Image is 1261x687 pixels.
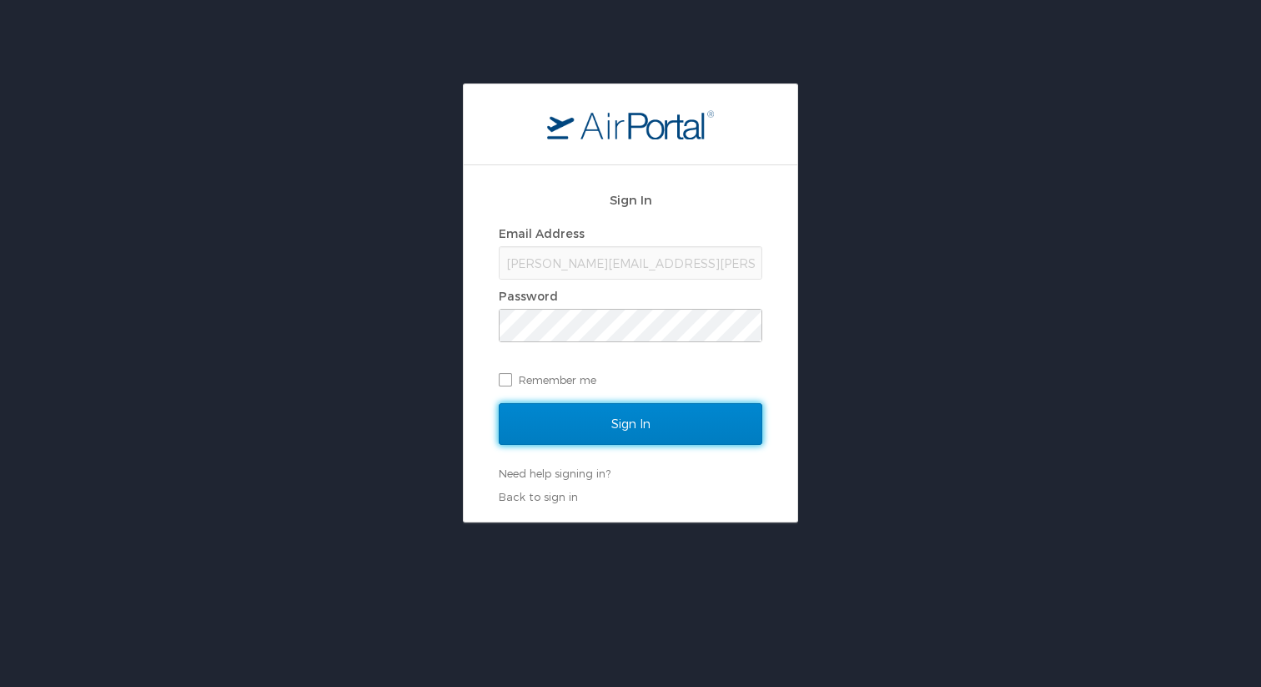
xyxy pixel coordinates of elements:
input: Sign In [499,403,762,445]
h2: Sign In [499,190,762,210]
img: logo [547,109,714,139]
label: Password [499,289,558,303]
a: Need help signing in? [499,467,610,480]
a: Back to sign in [499,490,578,503]
label: Email Address [499,226,585,240]
label: Remember me [499,367,762,392]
